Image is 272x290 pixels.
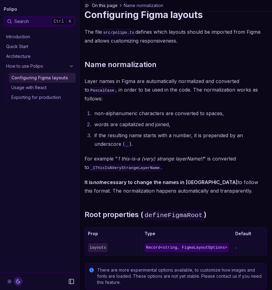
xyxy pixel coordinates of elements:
[9,83,76,92] a: Usage with React
[143,211,204,220] code: defineFigmaRoot
[4,16,76,27] button: SearchCtrlK
[4,51,76,61] a: Architecture
[118,156,203,162] em: 1 this-is-a (very) strange layerName!!
[88,243,108,252] code: layouts
[85,154,267,172] p: For example " " is converted to .
[141,228,232,240] th: Type
[145,243,229,252] code: Record<string, FigmaLayoutOptions>
[93,109,267,118] li: non-alphanumeric characters are converted to spaces,
[93,179,101,185] em: not
[85,178,267,195] p: to follow this format. The normalization happens automatically and transparently.
[4,32,76,42] a: Introduction
[125,141,130,148] code: _
[89,164,161,171] code: _1ThisIsAVeryStrangeLayerName
[85,210,206,220] a: Root properties (defineFigmaRoot)
[85,179,238,185] strong: It is necessary to change the names in [GEOGRAPHIC_DATA]
[4,61,76,71] a: How to use Polipo
[102,29,135,36] code: src/polipo.ts
[85,28,267,45] p: The file defines which layouts should be imported from Figma and allows customizing responsiveness.
[235,245,237,250] span: -
[66,277,76,286] button: Collapse Sidebar
[124,2,163,9] span: Name normalization
[85,77,267,103] p: Layer names in Figma are automatically normalized and converted to , in order to be used in the c...
[5,277,23,286] button: Toggle Theme
[97,267,263,285] p: There are more experimental options available, to customize how images and fonts are loaded. Thes...
[89,87,115,94] code: PascalCase
[4,5,17,13] a: Polipo
[4,42,76,51] a: Quick Start
[51,18,66,25] kbd: Ctrl
[85,228,141,240] th: Prop
[9,73,76,83] a: Configuring Figma layouts
[93,120,267,129] li: words are capitalized and joined,
[67,18,74,25] kbd: K
[232,228,267,240] th: Default
[85,60,157,70] a: Name normalization
[93,131,267,149] li: if the resulting name starts with a number, it is prepended by an underscore ( ).
[9,92,76,102] a: Exporting for production
[85,9,267,20] h1: Configuring Figma layouts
